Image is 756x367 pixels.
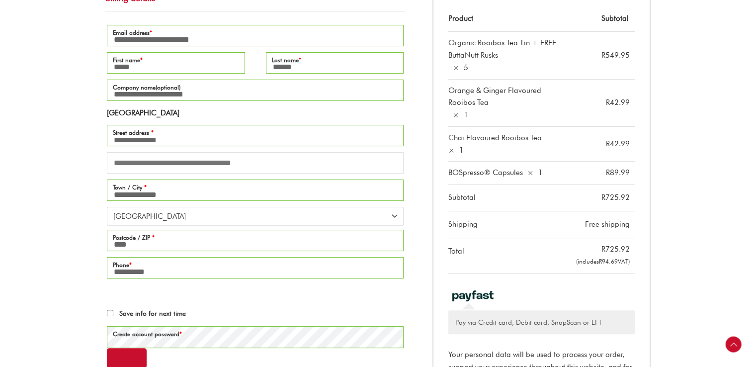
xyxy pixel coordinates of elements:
[448,238,562,274] th: Total
[606,98,630,107] bdi: 42.99
[107,310,113,316] input: Save info for next time
[448,5,562,32] th: Product
[601,245,630,254] bdi: 725.92
[107,108,179,117] strong: [GEOGRAPHIC_DATA]
[527,167,543,179] strong: × 1
[576,258,630,265] small: (includes VAT)
[601,51,605,60] span: R
[448,144,464,157] strong: × 1
[453,109,468,121] strong: × 1
[448,184,562,211] th: Subtotal
[601,245,605,254] span: R
[455,317,628,328] p: Pay via Credit card, Debit card, SnapScan or EFT
[562,5,635,32] th: Subtotal
[448,85,557,109] div: Orange & Ginger Flavoured Rooibos Tea
[606,139,610,148] span: R
[599,258,602,265] span: R
[585,220,630,229] label: Free shipping
[448,211,562,238] th: Shipping
[601,193,630,202] bdi: 725.92
[606,168,630,177] bdi: 89.99
[107,207,404,225] span: Province
[113,211,388,221] span: Eastern Cape
[448,37,557,62] div: Organic Rooibos Tea Tin + FREE ButtaNutt Rusks
[606,139,630,148] bdi: 42.99
[601,51,630,60] bdi: 549.95
[453,62,468,74] strong: × 5
[606,168,610,177] span: R
[119,309,186,317] span: Save info for next time
[448,167,523,179] div: BOSpresso® Capsules
[448,132,542,144] div: Chai Flavoured Rooibos Tea
[606,98,610,107] span: R
[601,193,605,202] span: R
[599,258,618,265] span: 94.69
